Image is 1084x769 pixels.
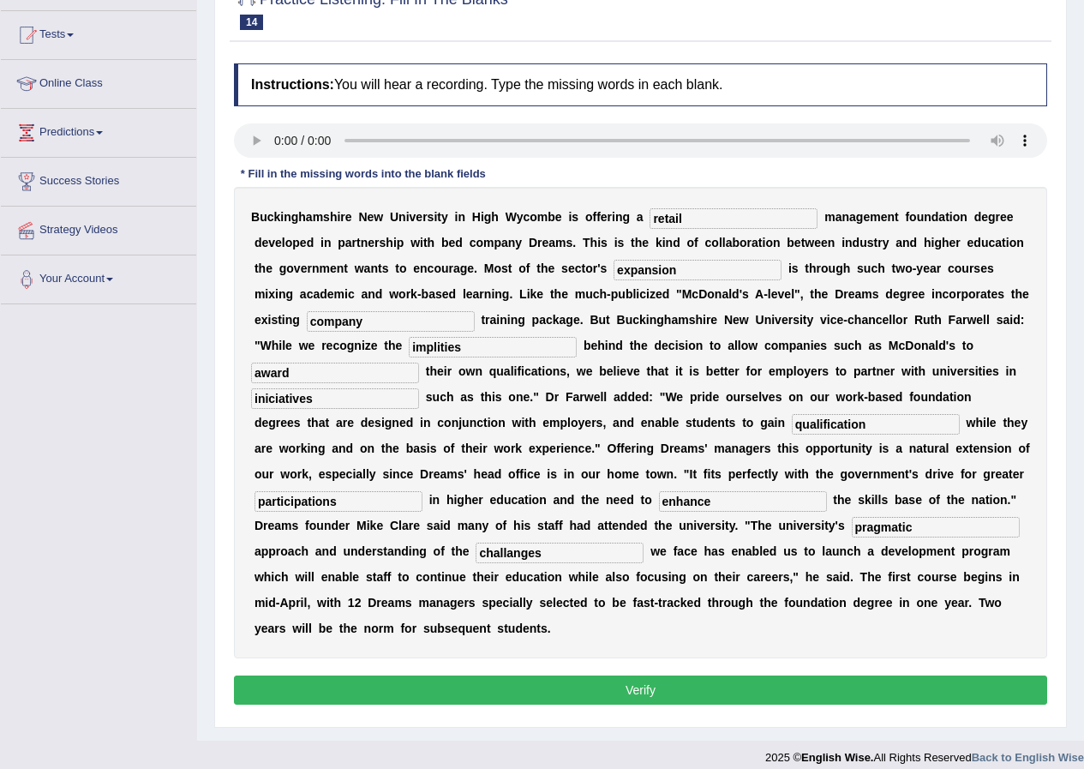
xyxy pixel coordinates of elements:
a: Predictions [1,109,196,152]
b: c [470,236,476,249]
b: h [877,261,885,275]
a: Tests [1,11,196,54]
b: t [437,210,441,224]
b: o [1009,236,1017,249]
b: o [687,236,695,249]
b: t [631,236,635,249]
input: blank [650,208,817,229]
b: c [871,261,877,275]
span: 14 [240,15,263,30]
b: t [356,236,361,249]
b: s [380,236,386,249]
b: g [460,261,468,275]
b: n [284,210,291,224]
b: c [705,236,712,249]
a: Your Account [1,255,196,298]
b: g [988,210,996,224]
b: d [973,236,981,249]
b: u [829,261,836,275]
b: n [773,236,781,249]
b: t [423,236,428,249]
b: n [1016,236,1024,249]
b: g [279,261,287,275]
b: e [327,287,334,301]
b: a [306,210,313,224]
input: blank [659,491,827,512]
b: n [458,210,465,224]
b: r [307,261,311,275]
b: w [805,236,814,249]
b: n [508,236,516,249]
b: n [370,261,378,275]
b: h [541,261,548,275]
b: v [268,236,275,249]
b: s [987,261,994,275]
b: a [362,287,368,301]
b: t [378,261,382,275]
b: e [275,236,282,249]
b: d [931,210,939,224]
b: m [255,287,265,301]
a: Success Stories [1,158,196,201]
b: b [732,236,740,249]
b: n [312,261,320,275]
b: g [835,261,843,275]
b: c [523,210,530,224]
b: i [434,210,437,224]
b: s [572,210,578,224]
b: i [265,287,268,301]
b: t [895,210,899,224]
b: a [501,236,508,249]
b: h [259,261,267,275]
b: e [863,210,870,224]
b: h [330,210,338,224]
b: s [501,261,508,275]
b: s [792,261,799,275]
b: m [483,236,494,249]
b: n [845,236,853,249]
b: e [981,210,988,224]
b: o [711,236,719,249]
b: u [917,210,925,224]
input: blank [792,414,960,435]
b: e [330,261,337,275]
b: n [420,261,428,275]
b: s [566,236,573,249]
b: y [515,236,522,249]
b: e [542,236,549,249]
b: s [561,261,568,275]
b: r [608,210,612,224]
b: o [955,261,962,275]
b: b [787,236,794,249]
input: blank [251,388,419,409]
b: d [974,210,982,224]
button: Verify [234,676,1047,705]
b: o [585,261,593,275]
b: o [585,210,593,224]
b: l [719,236,722,249]
b: a [637,210,644,224]
b: o [518,261,526,275]
b: Instructions: [251,77,334,92]
b: c [948,261,955,275]
b: W [506,210,517,224]
b: g [623,210,631,224]
b: . [572,236,576,249]
b: e [413,261,420,275]
b: d [307,236,314,249]
b: a [453,261,460,275]
b: m [319,261,329,275]
b: D [529,236,537,249]
b: k [656,236,662,249]
b: n [337,261,344,275]
b: h [843,261,851,275]
b: r [374,236,379,249]
b: h [590,236,598,249]
b: r [969,261,973,275]
b: r [937,261,941,275]
b: u [441,261,449,275]
b: t [801,236,806,249]
b: d [255,236,262,249]
b: w [895,261,905,275]
b: i [568,210,572,224]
